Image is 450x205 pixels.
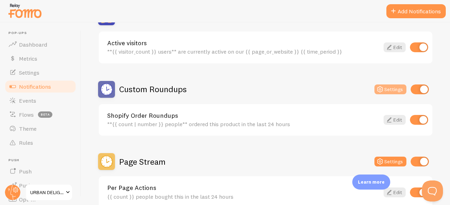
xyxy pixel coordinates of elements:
[19,125,37,132] span: Theme
[38,111,52,118] span: beta
[25,184,73,201] a: URBAN DELIGHT
[107,193,379,200] div: {{ count }} people bought this in the last 24 hours
[384,42,406,52] a: Edit
[4,37,77,52] a: Dashboard
[19,182,45,189] span: Push Data
[4,136,77,150] a: Rules
[119,84,187,95] h2: Custom Roundups
[4,80,77,94] a: Notifications
[119,156,166,167] h2: Page Stream
[19,41,47,48] span: Dashboard
[30,188,64,197] span: URBAN DELIGHT
[19,83,51,90] span: Notifications
[19,168,32,175] span: Push
[107,40,379,46] a: Active visitors
[19,111,34,118] span: Flows
[4,164,77,178] a: Push
[8,158,77,163] span: Push
[4,52,77,66] a: Metrics
[107,48,379,55] div: **{{ visitor_count }} users** are currently active on our {{ page_or_website }} {{ time_period }}
[107,121,379,127] div: **{{ count | number }} people** ordered this product in the last 24 hours
[422,180,443,201] iframe: Help Scout Beacon - Open
[4,108,77,122] a: Flows beta
[384,115,406,125] a: Edit
[19,97,36,104] span: Events
[8,31,77,35] span: Pop-ups
[19,139,33,146] span: Rules
[4,122,77,136] a: Theme
[7,2,43,20] img: fomo-relay-logo-orange.svg
[358,179,385,185] p: Learn more
[4,66,77,80] a: Settings
[374,84,406,94] button: Settings
[4,178,77,192] a: Push Data
[384,187,406,197] a: Edit
[107,185,379,191] a: Per Page Actions
[19,69,39,76] span: Settings
[374,157,406,166] button: Settings
[19,55,37,62] span: Metrics
[107,112,379,119] a: Shopify Order Roundups
[98,153,115,170] img: Page Stream
[4,94,77,108] a: Events
[98,81,115,98] img: Custom Roundups
[352,175,390,190] div: Learn more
